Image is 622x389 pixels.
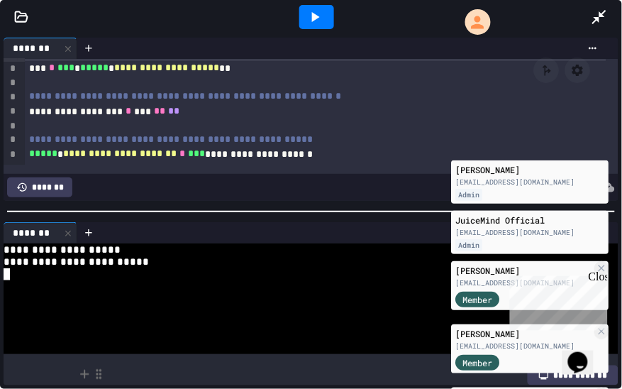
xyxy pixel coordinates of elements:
[504,270,608,331] iframe: chat widget
[565,57,591,83] button: Assignment Settings
[562,332,608,375] iframe: chat widget
[456,163,605,176] div: [PERSON_NAME]
[456,264,592,277] div: [PERSON_NAME]
[456,214,605,226] div: JuiceMind Official
[456,341,592,351] div: [EMAIL_ADDRESS][DOMAIN_NAME]
[456,189,483,201] div: Admin
[534,57,560,83] button: Click to see fork details
[456,278,592,288] div: [EMAIL_ADDRESS][DOMAIN_NAME]
[6,6,98,90] div: Chat with us now!Close
[456,177,605,187] div: [EMAIL_ADDRESS][DOMAIN_NAME]
[456,239,483,251] div: Admin
[463,293,493,306] span: Member
[456,227,605,238] div: [EMAIL_ADDRESS][DOMAIN_NAME]
[463,356,493,369] span: Member
[456,327,592,340] div: [PERSON_NAME]
[450,6,494,38] div: My Account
